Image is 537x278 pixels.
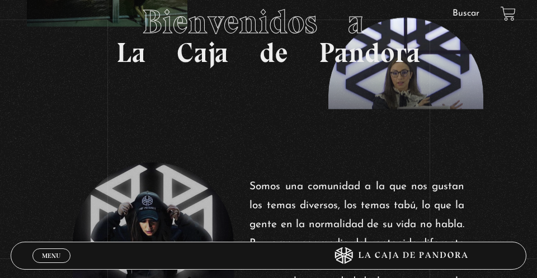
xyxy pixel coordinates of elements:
a: View your shopping cart [501,6,516,21]
h1: La Caja de Pandora [116,5,421,66]
span: Cerrar [38,262,64,270]
a: Buscar [453,9,479,18]
span: Bienvenidos a [142,2,395,42]
span: Menu [42,252,60,259]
